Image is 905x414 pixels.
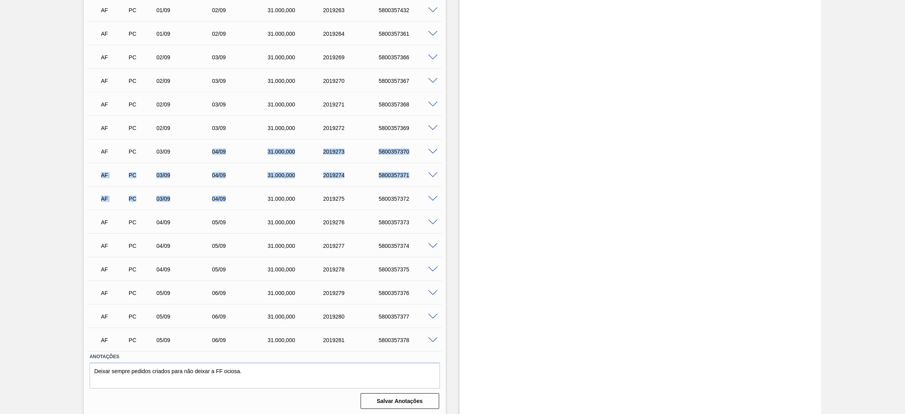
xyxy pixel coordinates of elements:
div: Pedido de Compra [127,78,157,84]
p: AF [101,243,127,249]
div: Aguardando Faturamento [99,119,129,137]
div: Aguardando Faturamento [99,143,129,160]
div: Aguardando Faturamento [99,214,129,231]
div: 05/09/2025 [154,313,218,320]
div: 5800357371 [377,172,440,178]
div: Pedido de Compra [127,337,157,343]
div: 2019280 [321,313,385,320]
div: 31.000,000 [266,172,329,178]
div: 5800357367 [377,78,440,84]
div: 5800357366 [377,54,440,60]
div: 03/09/2025 [210,125,273,131]
div: Aguardando Faturamento [99,308,129,325]
div: Pedido de Compra [127,313,157,320]
p: AF [101,172,127,178]
div: 05/09/2025 [210,243,273,249]
div: 31.000,000 [266,125,329,131]
div: Pedido de Compra [127,125,157,131]
div: Pedido de Compra [127,243,157,249]
div: 06/09/2025 [210,290,273,296]
div: 2019279 [321,290,385,296]
p: AF [101,125,127,131]
div: Aguardando Faturamento [99,72,129,90]
div: 2019264 [321,31,385,37]
div: 01/09/2025 [154,7,218,13]
div: Pedido de Compra [127,172,157,178]
div: 5800357368 [377,101,440,108]
div: 05/09/2025 [210,266,273,273]
div: Aguardando Faturamento [99,49,129,66]
div: Pedido de Compra [127,219,157,225]
div: 03/09/2025 [210,78,273,84]
p: AF [101,219,127,225]
p: AF [101,148,127,155]
p: AF [101,31,127,37]
div: 02/09/2025 [154,78,218,84]
div: 04/09/2025 [154,243,218,249]
div: Aguardando Faturamento [99,167,129,184]
div: 2019273 [321,148,385,155]
div: 31.000,000 [266,78,329,84]
div: 2019276 [321,219,385,225]
div: 31.000,000 [266,337,329,343]
div: 2019271 [321,101,385,108]
div: 2019277 [321,243,385,249]
p: AF [101,266,127,273]
div: Aguardando Faturamento [99,261,129,278]
div: 5800357361 [377,31,440,37]
textarea: Deixar sempre pedidos criados para não deixar a FF ociosa. [90,363,440,388]
p: AF [101,290,127,296]
div: Pedido de Compra [127,101,157,108]
div: 02/09/2025 [210,7,273,13]
div: 06/09/2025 [210,313,273,320]
div: Aguardando Faturamento [99,190,129,207]
div: 04/09/2025 [154,219,218,225]
div: 05/09/2025 [154,290,218,296]
div: 31.000,000 [266,266,329,273]
p: AF [101,7,127,13]
p: AF [101,78,127,84]
div: 31.000,000 [266,243,329,249]
div: 5800357376 [377,290,440,296]
p: AF [101,337,127,343]
div: 02/09/2025 [210,31,273,37]
div: 06/09/2025 [210,337,273,343]
div: Aguardando Faturamento [99,2,129,19]
div: 05/09/2025 [210,219,273,225]
div: Pedido de Compra [127,196,157,202]
div: 2019275 [321,196,385,202]
div: 03/09/2025 [210,54,273,60]
div: Aguardando Faturamento [99,96,129,113]
div: 31.000,000 [266,101,329,108]
div: 05/09/2025 [154,337,218,343]
div: Aguardando Faturamento [99,332,129,349]
div: 31.000,000 [266,313,329,320]
div: 5800357375 [377,266,440,273]
div: 2019272 [321,125,385,131]
div: 04/09/2025 [210,172,273,178]
p: AF [101,313,127,320]
div: 02/09/2025 [154,54,218,60]
div: 2019278 [321,266,385,273]
div: 03/09/2025 [154,172,218,178]
div: 31.000,000 [266,31,329,37]
div: 31.000,000 [266,7,329,13]
div: 31.000,000 [266,54,329,60]
div: 2019274 [321,172,385,178]
div: 5800357372 [377,196,440,202]
div: 31.000,000 [266,196,329,202]
p: AF [101,54,127,60]
p: AF [101,196,127,202]
div: 04/09/2025 [210,148,273,155]
div: 03/09/2025 [154,196,218,202]
div: 5800357370 [377,148,440,155]
div: 03/09/2025 [154,148,218,155]
label: Anotações [90,351,440,363]
div: 2019263 [321,7,385,13]
div: 5800357377 [377,313,440,320]
div: 2019269 [321,54,385,60]
div: 04/09/2025 [154,266,218,273]
div: Pedido de Compra [127,148,157,155]
div: 5800357374 [377,243,440,249]
div: 5800357373 [377,219,440,225]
